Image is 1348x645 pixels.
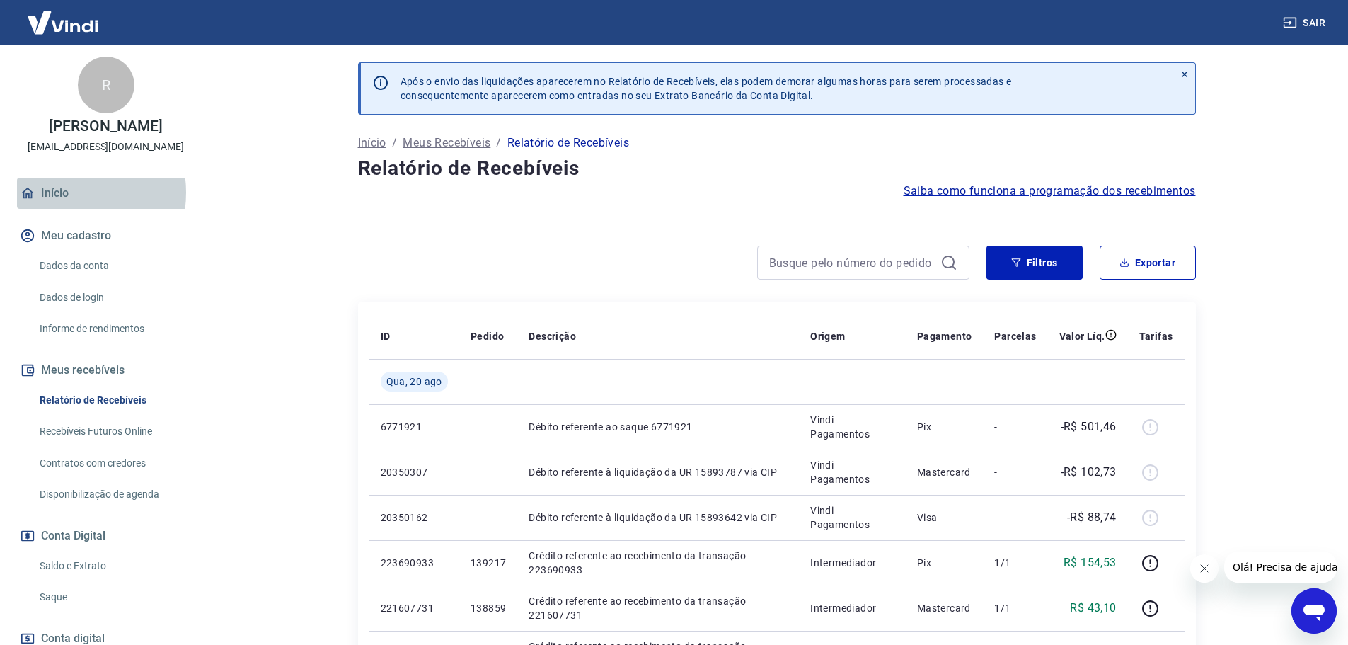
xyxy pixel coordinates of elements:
p: -R$ 501,46 [1061,418,1117,435]
p: - [994,420,1036,434]
p: Relatório de Recebíveis [507,135,629,152]
p: 20350162 [381,510,448,525]
iframe: Fechar mensagem [1190,554,1219,583]
a: Relatório de Recebíveis [34,386,195,415]
p: Pagamento [917,329,972,343]
p: 138859 [471,601,506,615]
p: Descrição [529,329,576,343]
p: Origem [810,329,845,343]
p: Tarifas [1139,329,1173,343]
p: R$ 154,53 [1064,554,1117,571]
span: Olá! Precisa de ajuda? [8,10,119,21]
a: Dados da conta [34,251,195,280]
button: Conta Digital [17,520,195,552]
a: Início [358,135,386,152]
p: / [496,135,501,152]
button: Exportar [1100,246,1196,280]
a: Informe de rendimentos [34,314,195,343]
a: Saiba como funciona a programação dos recebimentos [904,183,1196,200]
a: Saldo e Extrato [34,552,195,581]
p: 221607731 [381,601,448,615]
p: Vindi Pagamentos [810,458,894,486]
p: Intermediador [810,601,894,615]
p: / [392,135,397,152]
p: Débito referente à liquidação da UR 15893787 via CIP [529,465,788,479]
button: Meu cadastro [17,220,195,251]
p: -R$ 88,74 [1067,509,1117,526]
p: Mastercard [917,465,972,479]
button: Filtros [986,246,1083,280]
p: 139217 [471,556,506,570]
div: R [78,57,134,113]
p: Visa [917,510,972,525]
p: - [994,510,1036,525]
h4: Relatório de Recebíveis [358,154,1196,183]
p: Parcelas [994,329,1036,343]
a: Dados de login [34,283,195,312]
p: Após o envio das liquidações aparecerem no Relatório de Recebíveis, elas podem demorar algumas ho... [401,74,1012,103]
p: 223690933 [381,556,448,570]
input: Busque pelo número do pedido [769,252,935,273]
a: Meus Recebíveis [403,135,490,152]
p: - [994,465,1036,479]
p: Pix [917,420,972,434]
p: 1/1 [994,601,1036,615]
button: Sair [1280,10,1331,36]
a: Saque [34,583,195,612]
p: -R$ 102,73 [1061,464,1117,481]
a: Disponibilização de agenda [34,480,195,509]
p: [EMAIL_ADDRESS][DOMAIN_NAME] [28,139,184,154]
p: Débito referente ao saque 6771921 [529,420,788,434]
p: R$ 43,10 [1070,600,1116,617]
p: 6771921 [381,420,448,434]
iframe: Mensagem da empresa [1224,552,1337,583]
p: 1/1 [994,556,1036,570]
a: Contratos com credores [34,449,195,478]
p: Vindi Pagamentos [810,413,894,441]
p: Pedido [471,329,504,343]
p: [PERSON_NAME] [49,119,162,134]
img: Vindi [17,1,109,44]
p: Vindi Pagamentos [810,503,894,532]
p: Crédito referente ao recebimento da transação 221607731 [529,594,788,622]
iframe: Botão para abrir a janela de mensagens [1291,588,1337,634]
p: Mastercard [917,601,972,615]
p: ID [381,329,391,343]
p: Intermediador [810,556,894,570]
p: Valor Líq. [1059,329,1105,343]
button: Meus recebíveis [17,355,195,386]
span: Qua, 20 ago [386,375,442,389]
p: Débito referente à liquidação da UR 15893642 via CIP [529,510,788,525]
a: Recebíveis Futuros Online [34,417,195,446]
a: Início [17,178,195,209]
p: Crédito referente ao recebimento da transação 223690933 [529,549,788,577]
p: Pix [917,556,972,570]
p: 20350307 [381,465,448,479]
